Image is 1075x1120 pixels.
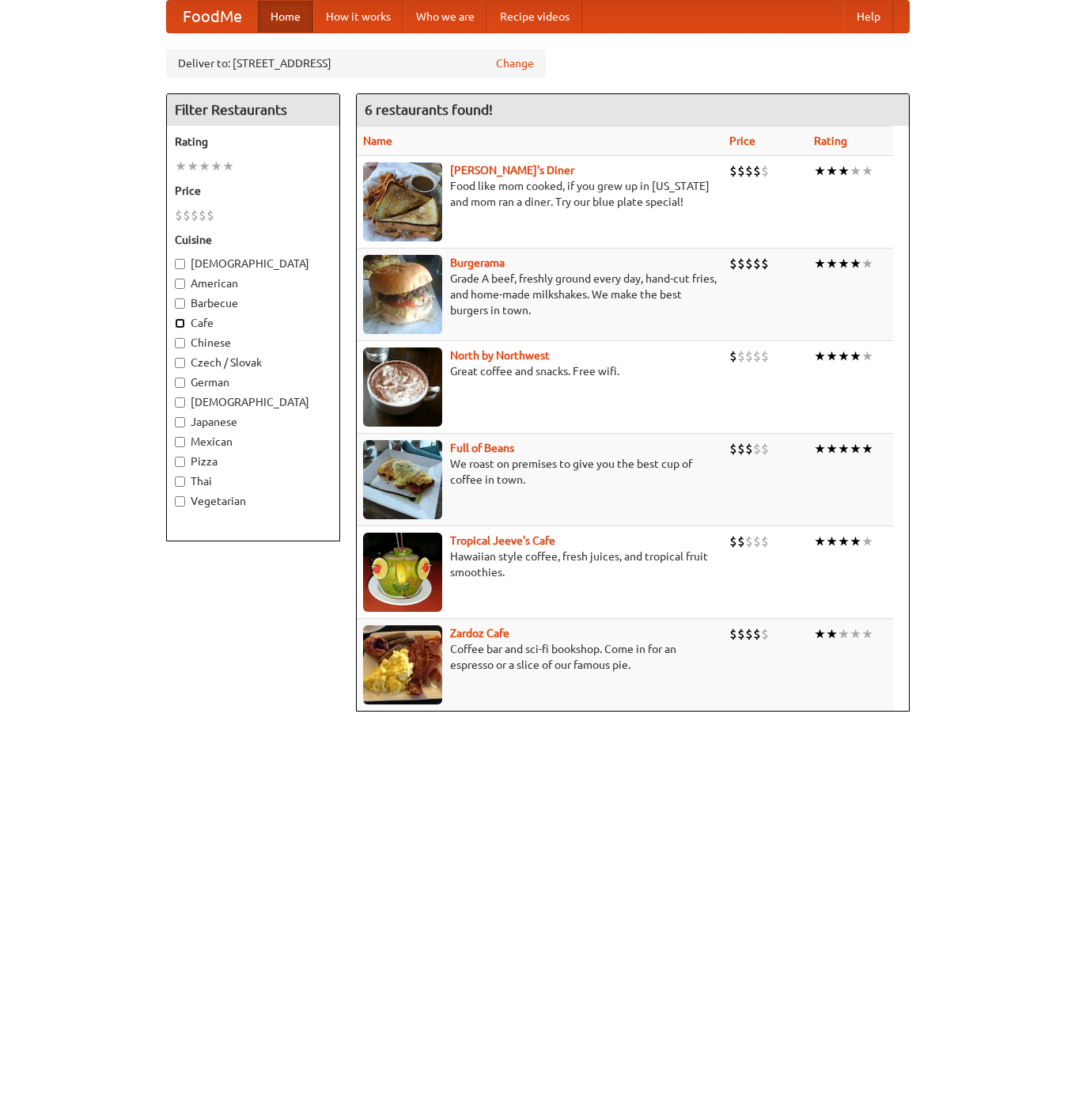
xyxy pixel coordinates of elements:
[861,347,873,365] li: ★
[861,255,873,272] li: ★
[175,437,185,447] input: Mexican
[745,162,753,180] li: $
[175,473,331,489] label: Thai
[737,533,745,550] li: $
[761,625,769,643] li: $
[753,347,761,365] li: $
[838,440,850,457] li: ★
[199,207,206,224] li: $
[175,397,185,408] input: [DEMOGRAPHIC_DATA]
[187,158,199,175] li: ★
[175,183,331,199] h5: Price
[363,255,442,334] img: burgerama.jpg
[753,255,761,272] li: $
[175,298,185,309] input: Barbecue
[838,347,850,365] li: ★
[222,158,234,175] li: ★
[745,533,753,550] li: $
[861,533,873,550] li: ★
[814,162,826,180] li: ★
[761,533,769,550] li: $
[745,347,753,365] li: $
[175,457,185,467] input: Pizza
[175,434,331,450] label: Mexican
[496,55,534,71] a: Change
[745,625,753,643] li: $
[814,347,826,365] li: ★
[183,207,191,224] li: $
[729,135,755,147] a: Price
[363,533,442,612] img: jeeves.jpg
[737,255,745,272] li: $
[761,347,769,365] li: $
[166,49,546,78] div: Deliver to: [STREET_ADDRESS]
[450,349,550,362] a: North by Northwest
[175,315,331,331] label: Cafe
[167,1,258,32] a: FoodMe
[175,207,183,224] li: $
[363,641,717,673] p: Coffee bar and sci-fi bookshop. Come in for an espresso or a slice of our famous pie.
[450,164,574,177] b: [PERSON_NAME]'s Diner
[745,440,753,457] li: $
[826,533,838,550] li: ★
[175,295,331,311] label: Barbecue
[814,440,826,457] li: ★
[826,440,838,457] li: ★
[745,255,753,272] li: $
[313,1,403,32] a: How it works
[729,255,737,272] li: $
[861,162,873,180] li: ★
[450,442,514,454] a: Full of Beans
[175,378,185,388] input: German
[363,456,717,488] p: We roast on premises to give you the best cup of coffee in town.
[826,162,838,180] li: ★
[761,162,769,180] li: $
[363,178,717,210] p: Food like mom cooked, if you grew up in [US_STATE] and mom ran a diner. Try our blue plate special!
[861,440,873,457] li: ★
[844,1,893,32] a: Help
[737,440,745,457] li: $
[753,440,761,457] li: $
[210,158,222,175] li: ★
[199,158,210,175] li: ★
[175,355,331,370] label: Czech / Slovak
[175,454,331,469] label: Pizza
[826,625,838,643] li: ★
[487,1,582,32] a: Recipe videos
[850,162,861,180] li: ★
[258,1,313,32] a: Home
[363,440,442,519] img: beans.jpg
[175,476,185,487] input: Thai
[175,318,185,328] input: Cafe
[737,162,745,180] li: $
[175,232,331,248] h5: Cuisine
[753,162,761,180] li: $
[450,256,505,269] a: Burgerama
[175,335,331,351] label: Chinese
[737,625,745,643] li: $
[175,394,331,410] label: [DEMOGRAPHIC_DATA]
[175,496,185,507] input: Vegetarian
[175,256,331,271] label: [DEMOGRAPHIC_DATA]
[450,534,555,547] b: Tropical Jeeve's Cafe
[826,255,838,272] li: ★
[363,363,717,379] p: Great coffee and snacks. Free wifi.
[729,625,737,643] li: $
[826,347,838,365] li: ★
[729,162,737,180] li: $
[363,549,717,580] p: Hawaiian style coffee, fresh juices, and tropical fruit smoothies.
[403,1,487,32] a: Who we are
[450,627,509,640] b: Zardoz Cafe
[175,414,331,430] label: Japanese
[814,625,826,643] li: ★
[838,162,850,180] li: ★
[363,135,392,147] a: Name
[175,279,185,289] input: American
[729,533,737,550] li: $
[206,207,214,224] li: $
[753,533,761,550] li: $
[850,440,861,457] li: ★
[175,134,331,150] h5: Rating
